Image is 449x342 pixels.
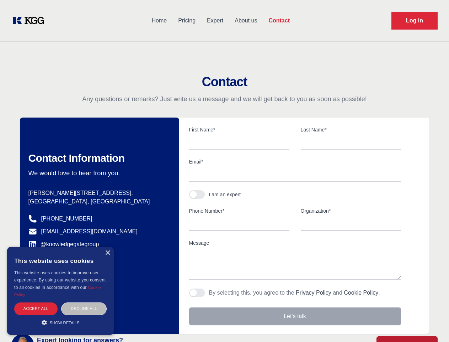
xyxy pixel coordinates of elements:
p: Any questions or remarks? Just write us a message and we will get back to you as soon as possible! [9,95,440,103]
span: Show details [50,321,80,325]
a: @knowledgegategroup [28,240,99,249]
label: First Name* [189,126,289,133]
p: By selecting this, you agree to the and . [209,289,380,297]
iframe: Chat Widget [413,308,449,342]
label: Organization* [301,207,401,214]
p: [PERSON_NAME][STREET_ADDRESS], [28,189,168,197]
a: Expert [201,11,229,30]
h2: Contact Information [28,152,168,165]
div: I am an expert [209,191,241,198]
button: Let's talk [189,307,401,325]
a: About us [229,11,263,30]
div: This website uses cookies [14,252,107,269]
a: Home [146,11,172,30]
a: Privacy Policy [296,290,331,296]
a: [PHONE_NUMBER] [41,214,92,223]
label: Last Name* [301,126,401,133]
a: Cookie Policy [14,285,101,297]
div: Accept all [14,302,58,315]
span: This website uses cookies to improve user experience. By using our website you consent to all coo... [14,270,106,290]
h2: Contact [9,75,440,89]
p: [GEOGRAPHIC_DATA], [GEOGRAPHIC_DATA] [28,197,168,206]
a: Request Demo [391,12,438,30]
div: Show details [14,319,107,326]
label: Phone Number* [189,207,289,214]
a: KOL Knowledge Platform: Talk to Key External Experts (KEE) [11,15,50,26]
div: Close [105,250,110,256]
a: Cookie Policy [344,290,378,296]
label: Email* [189,158,401,165]
a: [EMAIL_ADDRESS][DOMAIN_NAME] [41,227,138,236]
label: Message [189,239,401,247]
a: Contact [263,11,295,30]
a: Pricing [172,11,201,30]
div: Decline all [61,302,107,315]
p: We would love to hear from you. [28,169,168,177]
